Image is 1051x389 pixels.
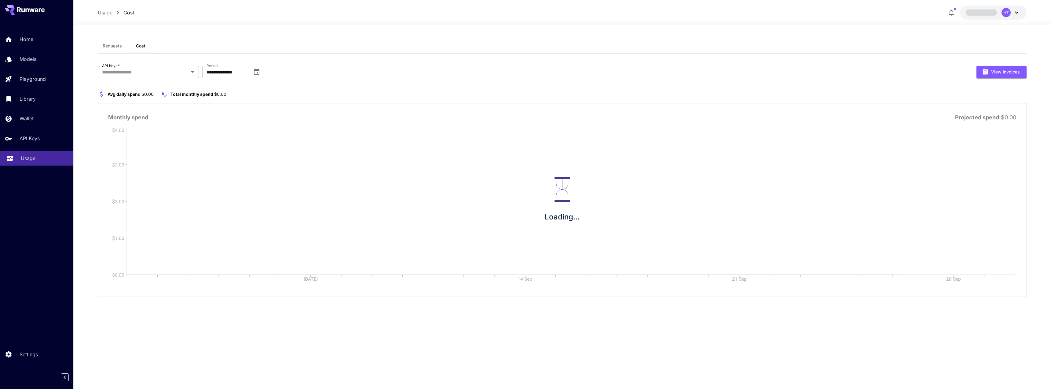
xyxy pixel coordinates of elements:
[976,66,1027,78] button: View Invoices
[545,211,580,223] p: Loading...
[20,351,38,358] p: Settings
[20,75,46,83] p: Playground
[98,9,112,16] a: Usage
[976,69,1027,74] a: View Invoices
[170,92,213,97] span: Total monthly spend
[251,66,263,78] button: Choose date, selected date is Sep 1, 2025
[20,55,36,63] p: Models
[98,9,134,16] nav: breadcrumb
[207,63,218,68] label: Period
[20,36,33,43] p: Home
[61,373,69,381] button: Collapse sidebar
[1002,8,1011,17] div: HT
[214,92,226,97] span: $0.00
[960,6,1027,20] button: HT
[102,63,120,68] label: API Keys
[123,9,134,16] a: Cost
[103,43,122,49] span: Requests
[65,372,73,383] div: Collapse sidebar
[108,92,141,97] span: Avg daily spend
[20,95,36,103] p: Library
[188,68,197,76] button: Open
[136,43,145,49] span: Cost
[20,135,40,142] p: API Keys
[20,115,34,122] p: Wallet
[21,155,35,162] p: Usage
[141,92,154,97] span: $0.00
